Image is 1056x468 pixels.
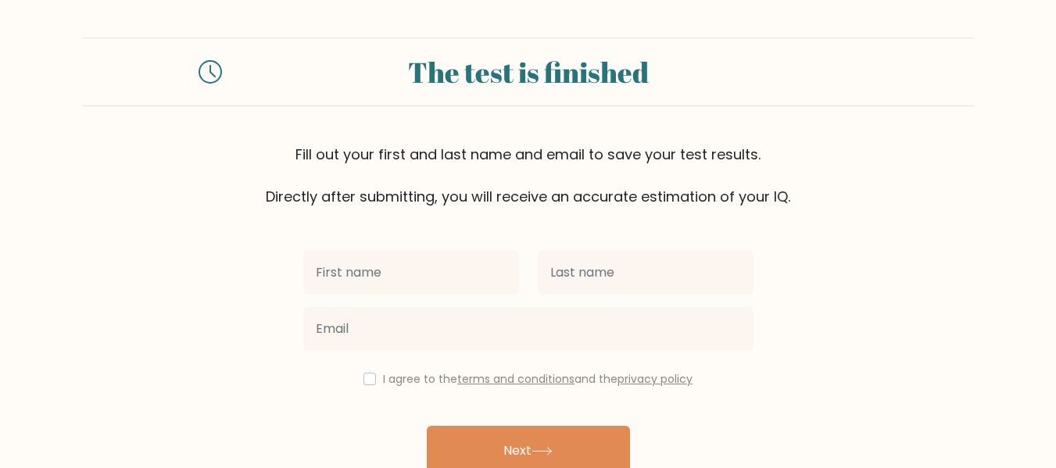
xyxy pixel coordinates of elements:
[83,144,974,207] div: Fill out your first and last name and email to save your test results. Directly after submitting,...
[303,251,519,295] input: First name
[457,371,575,387] a: terms and conditions
[617,371,693,387] a: privacy policy
[383,371,693,387] label: I agree to the and the
[303,307,754,351] input: Email
[241,51,816,93] div: The test is finished
[538,251,754,295] input: Last name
